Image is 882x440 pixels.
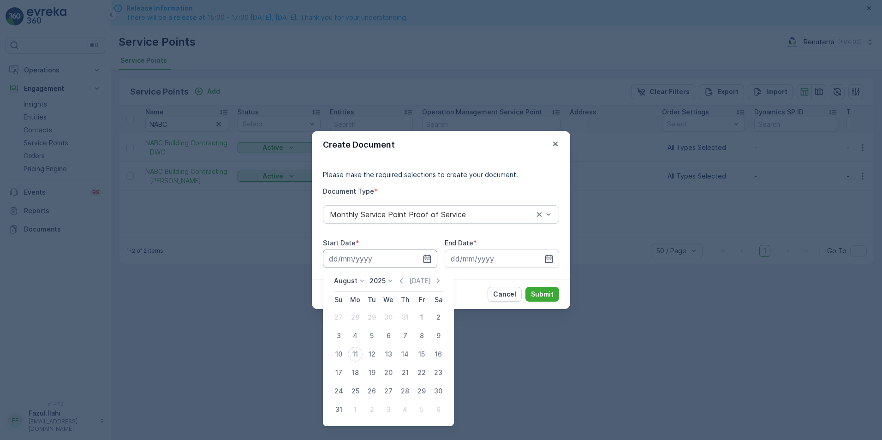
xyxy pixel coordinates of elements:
[348,402,363,417] div: 1
[398,365,412,380] div: 21
[431,384,446,398] div: 30
[431,365,446,380] div: 23
[348,384,363,398] div: 25
[525,287,559,302] button: Submit
[493,290,516,299] p: Cancel
[431,347,446,362] div: 16
[323,187,374,195] label: Document Type
[381,402,396,417] div: 3
[430,291,447,308] th: Saturday
[348,365,363,380] div: 18
[331,328,346,343] div: 3
[398,384,412,398] div: 28
[364,291,380,308] th: Tuesday
[364,365,379,380] div: 19
[381,347,396,362] div: 13
[348,347,363,362] div: 11
[364,328,379,343] div: 5
[398,328,412,343] div: 7
[398,347,412,362] div: 14
[380,291,397,308] th: Wednesday
[364,384,379,398] div: 26
[381,328,396,343] div: 6
[330,291,347,308] th: Sunday
[334,276,358,285] p: August
[488,287,522,302] button: Cancel
[323,250,437,268] input: dd/mm/yyyy
[414,347,429,362] div: 15
[331,310,346,325] div: 27
[331,347,346,362] div: 10
[348,328,363,343] div: 4
[414,328,429,343] div: 8
[409,276,431,285] p: [DATE]
[431,310,446,325] div: 2
[364,347,379,362] div: 12
[381,384,396,398] div: 27
[369,276,386,285] p: 2025
[323,138,395,151] p: Create Document
[414,310,429,325] div: 1
[323,170,559,179] p: Please make the required selections to create your document.
[431,402,446,417] div: 6
[347,291,364,308] th: Monday
[413,291,430,308] th: Friday
[398,310,412,325] div: 31
[414,365,429,380] div: 22
[331,365,346,380] div: 17
[445,239,473,247] label: End Date
[397,291,413,308] th: Thursday
[331,402,346,417] div: 31
[531,290,554,299] p: Submit
[431,328,446,343] div: 9
[348,310,363,325] div: 28
[331,384,346,398] div: 24
[414,384,429,398] div: 29
[381,310,396,325] div: 30
[398,402,412,417] div: 4
[364,402,379,417] div: 2
[364,310,379,325] div: 29
[323,239,356,247] label: Start Date
[445,250,559,268] input: dd/mm/yyyy
[381,365,396,380] div: 20
[414,402,429,417] div: 5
